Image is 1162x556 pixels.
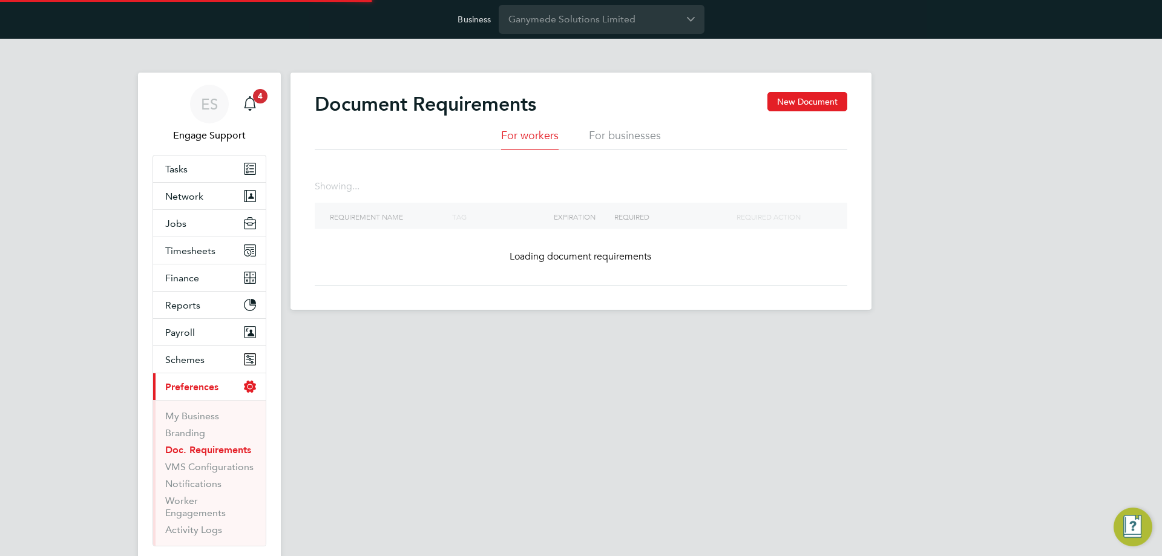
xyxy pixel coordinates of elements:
button: Preferences [153,373,266,400]
a: Notifications [165,478,222,489]
a: 4 [238,85,262,123]
button: Jobs [153,210,266,237]
a: Doc. Requirements [165,444,251,456]
div: Showing [315,180,362,193]
span: ES [201,96,218,112]
a: My Business [165,410,219,422]
span: Network [165,191,203,202]
span: Preferences [165,381,218,393]
button: Network [153,183,266,209]
h2: Document Requirements [315,92,536,116]
button: Payroll [153,319,266,345]
button: New Document [767,92,847,111]
button: Finance [153,264,266,291]
span: Finance [165,272,199,284]
button: Schemes [153,346,266,373]
li: For workers [501,128,559,150]
button: Reports [153,292,266,318]
div: Preferences [153,400,266,546]
span: Reports [165,299,200,311]
a: ESEngage Support [153,85,266,143]
a: Worker Engagements [165,495,226,518]
span: Schemes [165,354,205,365]
button: Timesheets [153,237,266,264]
a: Branding [165,427,205,439]
label: Business [458,14,491,25]
span: ... [352,180,359,192]
span: Payroll [165,327,195,338]
li: For businesses [589,128,661,150]
span: Tasks [165,163,188,175]
a: VMS Configurations [165,461,254,473]
a: Activity Logs [165,524,222,535]
span: Jobs [165,218,186,229]
span: 4 [253,89,268,103]
a: Tasks [153,155,266,182]
span: Engage Support [153,128,266,143]
span: Timesheets [165,245,215,257]
button: Engage Resource Center [1114,508,1152,546]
